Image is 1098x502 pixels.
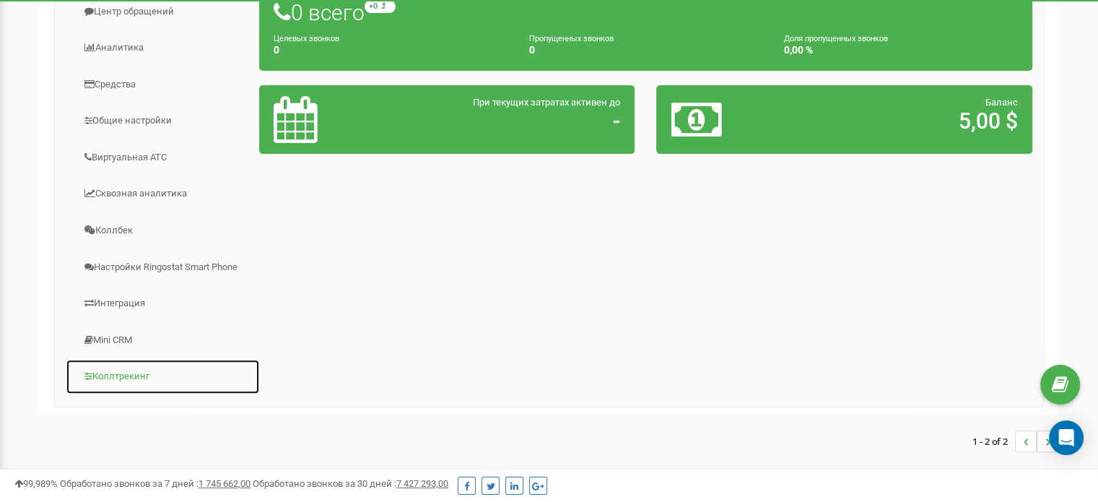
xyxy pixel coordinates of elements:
h4: 0 [529,45,763,56]
h4: 0,00 % [784,45,1018,56]
a: Средства [66,67,260,103]
h2: - [396,109,620,133]
small: Доля пропущенных звонков [784,34,888,43]
u: 1 745 662,00 [199,478,250,489]
small: Целевых звонков [274,34,339,43]
a: Интеграция [66,286,260,321]
span: 1 - 2 of 2 [972,430,1015,452]
span: Баланс [985,97,1018,108]
span: Обработано звонков за 30 дней : [253,478,448,489]
a: Коллбек [66,213,260,248]
div: Open Intercom Messenger [1049,420,1084,455]
h4: 0 [274,45,507,56]
u: 7 427 293,00 [396,478,448,489]
span: При текущих затратах активен до [473,97,620,108]
a: Сквозная аналитика [66,176,260,212]
a: Аналитика [66,30,260,66]
h2: 5,00 $ [794,109,1018,133]
a: Настройки Ringostat Smart Phone [66,250,260,285]
span: 99,989% [14,478,58,489]
a: Mini CRM [66,323,260,358]
nav: ... [972,416,1058,467]
a: Виртуальная АТС [66,140,260,176]
a: Общие настройки [66,103,260,139]
a: Коллтрекинг [66,359,260,394]
small: Пропущенных звонков [529,34,614,43]
span: Обработано звонков за 7 дней : [60,478,250,489]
